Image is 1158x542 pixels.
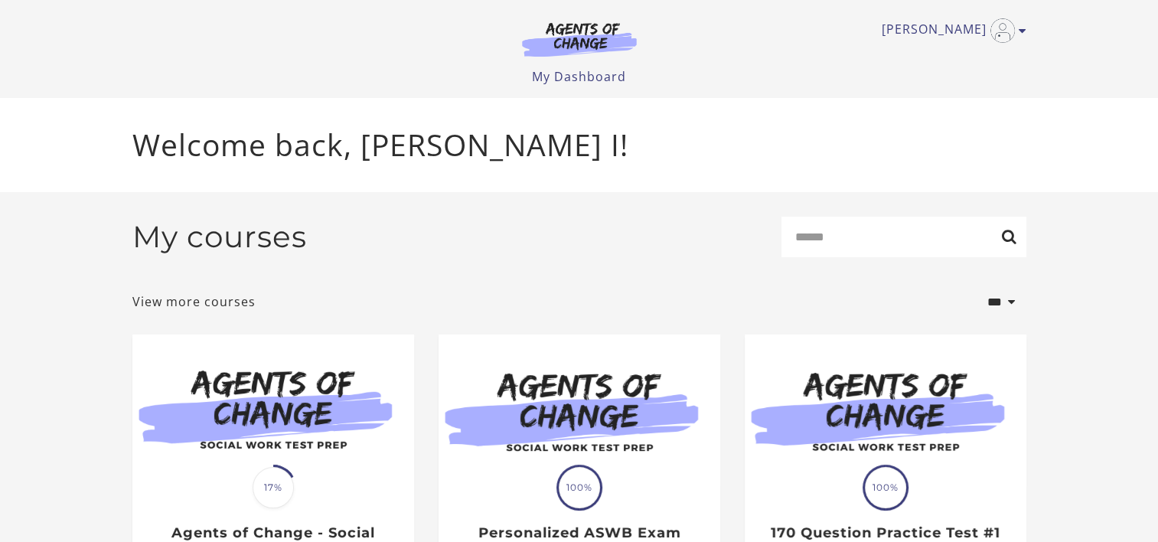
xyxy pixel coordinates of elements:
img: Agents of Change Logo [506,21,653,57]
span: 100% [865,467,906,508]
p: Welcome back, [PERSON_NAME] I! [132,122,1026,168]
a: View more courses [132,292,256,311]
span: 100% [559,467,600,508]
a: My Dashboard [532,68,626,85]
a: Toggle menu [882,18,1019,43]
span: 17% [253,467,294,508]
h2: My courses [132,219,307,255]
